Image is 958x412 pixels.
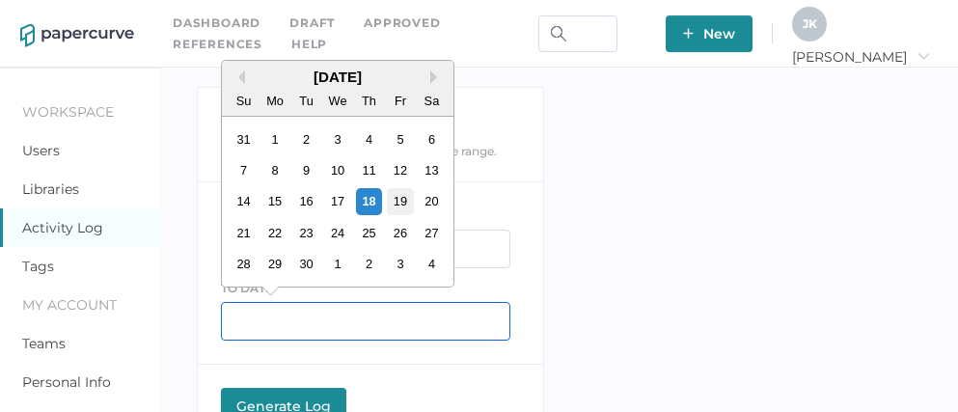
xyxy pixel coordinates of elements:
input: Search Workspace [538,15,617,52]
div: Choose Friday, September 26th, 2025 [387,220,413,246]
a: Libraries [22,180,79,198]
div: We [324,88,350,114]
div: month 2025-09 [228,124,447,280]
div: Choose Thursday, October 2nd, 2025 [355,251,381,277]
button: New [666,15,753,52]
div: Choose Sunday, September 28th, 2025 [231,251,257,277]
div: Choose Wednesday, September 24th, 2025 [324,220,350,246]
a: References [173,34,262,55]
a: Draft [289,13,335,34]
span: [PERSON_NAME] [792,48,930,66]
div: help [291,34,327,55]
div: Choose Monday, September 1st, 2025 [261,126,287,152]
div: Tu [292,88,318,114]
div: Choose Sunday, August 31st, 2025 [231,126,257,152]
div: Choose Wednesday, September 3rd, 2025 [324,126,350,152]
a: Teams [22,335,66,352]
span: New [683,15,735,52]
div: Choose Thursday, September 11th, 2025 [355,157,381,183]
div: Fr [387,88,413,114]
div: Choose Friday, October 3rd, 2025 [387,251,413,277]
div: Choose Thursday, September 4th, 2025 [355,126,381,152]
div: [DATE] [222,69,453,85]
img: search.bf03fe8b.svg [551,26,566,41]
button: Next Month [430,70,444,84]
a: Activity Log [22,219,103,236]
div: Choose Sunday, September 21st, 2025 [231,220,257,246]
div: Choose Monday, September 15th, 2025 [261,188,287,214]
div: Choose Thursday, September 25th, 2025 [355,220,381,246]
div: Sa [418,88,444,114]
div: Choose Tuesday, September 23rd, 2025 [292,220,318,246]
div: Choose Wednesday, September 17th, 2025 [324,188,350,214]
img: plus-white.e19ec114.svg [683,28,694,39]
a: Dashboard [173,13,260,34]
div: Choose Friday, September 19th, 2025 [387,188,413,214]
div: Choose Tuesday, September 16th, 2025 [292,188,318,214]
div: Choose Saturday, September 6th, 2025 [418,126,444,152]
i: arrow_right [917,49,930,63]
div: Mo [261,88,287,114]
div: Choose Friday, September 5th, 2025 [387,126,413,152]
div: Choose Wednesday, October 1st, 2025 [324,251,350,277]
div: Choose Saturday, September 20th, 2025 [418,188,444,214]
div: Choose Saturday, September 13th, 2025 [418,157,444,183]
button: Previous Month [232,70,245,84]
span: J K [803,16,817,31]
a: Approved [364,13,440,34]
div: Choose Wednesday, September 10th, 2025 [324,157,350,183]
div: Choose Monday, September 29th, 2025 [261,251,287,277]
div: Choose Sunday, September 7th, 2025 [231,157,257,183]
a: Tags [22,258,54,275]
div: Choose Saturday, September 27th, 2025 [418,220,444,246]
div: Su [231,88,257,114]
div: Choose Tuesday, September 9th, 2025 [292,157,318,183]
div: Choose Monday, September 22nd, 2025 [261,220,287,246]
a: Users [22,142,60,159]
div: Th [355,88,381,114]
div: Choose Friday, September 12th, 2025 [387,157,413,183]
div: Choose Tuesday, September 2nd, 2025 [292,126,318,152]
div: Choose Monday, September 8th, 2025 [261,157,287,183]
div: Choose Tuesday, September 30th, 2025 [292,251,318,277]
a: Personal Info [22,373,111,391]
div: Choose Saturday, October 4th, 2025 [418,251,444,277]
div: Choose Sunday, September 14th, 2025 [231,188,257,214]
div: Choose Thursday, September 18th, 2025 [355,188,381,214]
img: papercurve-logo-colour.7244d18c.svg [20,24,134,47]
